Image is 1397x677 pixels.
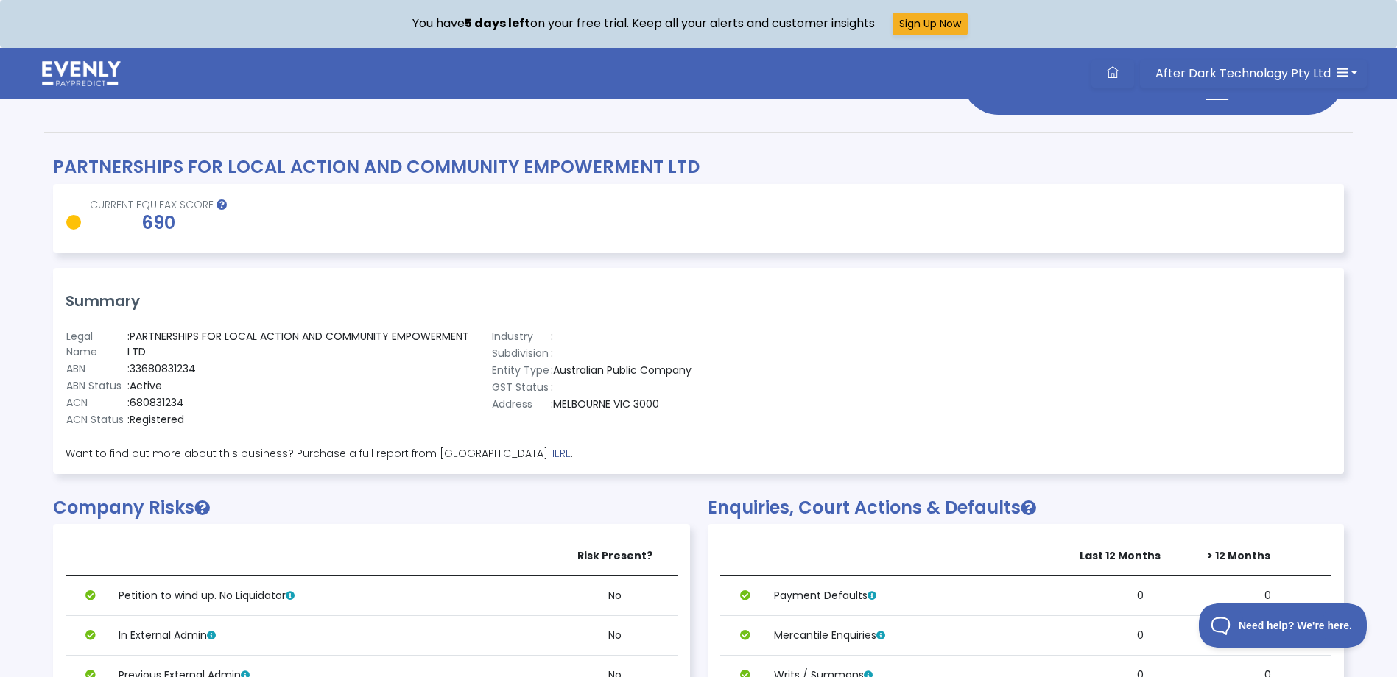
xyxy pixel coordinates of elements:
span: : [127,412,130,427]
span: : [551,346,553,361]
td: Petition to wind up. No Liquidator [116,576,552,616]
a: HERE [548,446,571,461]
td: 0 [1204,576,1331,616]
td: 680831234 [127,394,480,411]
td: Australian Public Company [550,362,692,379]
td: GST Status [491,379,550,396]
span: : [127,329,130,344]
td: ABN Status [66,378,127,394]
td: Mercantile Enquiries [771,616,1077,656]
img: logo [42,61,121,86]
td: 0 [1077,616,1204,656]
td: MELBOURNE VIC 3000 [550,396,692,413]
td: 0 [1077,576,1204,616]
h2: Enquiries, Court Actions & Defaults [708,497,1345,519]
span: : [127,395,130,410]
td: Industry [491,328,550,345]
h3: Summary [66,292,1331,310]
td: Payment Defaults [771,576,1077,616]
span: : [551,397,553,411]
td: Legal Name [66,328,127,361]
h2: Company Risks [53,497,690,519]
strong: 5 days left [465,15,530,32]
th: > 12 Months [1204,536,1331,576]
span: : [127,378,130,393]
button: After Dark Technology Pty Ltd [1140,60,1367,88]
span: No [608,588,622,603]
td: 33680831234 [127,361,480,378]
p: Want to find out more about this business? Purchase a full report from [GEOGRAPHIC_DATA] . [66,446,1331,461]
p: CURRENT EQUIFAX SCORE [84,197,233,213]
td: PARTNERSHIPS FOR LOCAL ACTION AND COMMUNITY EMPOWERMENT LTD [127,328,480,361]
td: Subdivision [491,345,550,362]
span: : [551,329,553,344]
th: Last 12 Months [1077,536,1204,576]
span: : [127,361,130,376]
span: After Dark Technology Pty Ltd [1155,65,1331,82]
span: No [608,628,622,642]
span: : [551,380,553,394]
td: Entity Type [491,362,550,379]
iframe: Toggle Customer Support [1199,603,1368,648]
td: ABN [66,361,127,378]
td: ACN Status [66,411,127,428]
button: Sign Up Now [893,13,968,35]
span: : [551,363,553,378]
td: Active [127,378,480,394]
h2: 690 [84,213,233,234]
td: In External Admin [116,616,552,656]
th: Risk Present? [552,536,678,576]
td: Address [491,396,550,413]
td: ACN [66,394,127,411]
h2: PARTNERSHIPS FOR LOCAL ACTION AND COMMUNITY EMPOWERMENT LTD [53,157,1344,178]
td: Registered [127,411,480,428]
